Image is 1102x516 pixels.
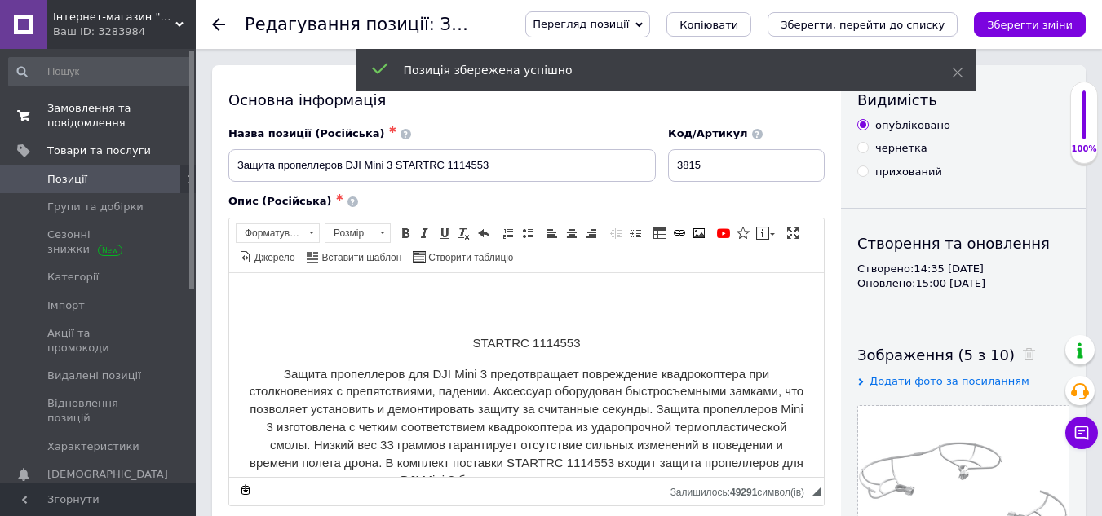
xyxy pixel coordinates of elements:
[875,118,950,133] div: опубліковано
[325,223,391,243] a: Розмір
[475,224,493,242] a: Повернути (Ctrl+Z)
[670,224,688,242] a: Вставити/Редагувати посилання (Ctrl+L)
[47,227,151,257] span: Сезонні знижки
[8,57,193,86] input: Пошук
[668,127,748,139] span: Код/Артикул
[857,276,1069,291] div: Оновлено: 15:00 [DATE]
[304,248,405,266] a: Вставити шаблон
[768,12,958,37] button: Зберегти, перейти до списку
[47,200,144,214] span: Групи та добірки
[53,24,196,39] div: Ваш ID: 3283984
[228,127,385,139] span: Назва позиції (Російська)
[666,12,751,37] button: Копіювати
[715,224,732,242] a: Додати відео з YouTube
[1070,82,1098,164] div: 100% Якість заповнення
[533,18,629,30] span: Перегляд позиції
[47,298,85,313] span: Імпорт
[53,10,175,24] span: Інтернет-магазин "Brettani"
[320,251,402,265] span: Вставити шаблон
[47,143,151,158] span: Товари та послуги
[754,224,777,242] a: Вставити повідомлення
[47,172,87,187] span: Позиції
[812,487,821,496] span: Потягніть для зміни розмірів
[336,192,343,203] span: ✱
[1071,143,1097,155] div: 100%
[987,19,1073,31] i: Зберегти зміни
[857,233,1069,254] div: Створення та оновлення
[543,224,561,242] a: По лівому краю
[563,224,581,242] a: По центру
[857,90,1069,110] div: Видимість
[47,396,151,426] span: Відновлення позицій
[651,224,669,242] a: Таблиця
[404,62,911,78] div: Позиція збережена успішно
[212,18,225,31] div: Повернутися назад
[47,326,151,355] span: Акції та промокоди
[781,19,945,31] i: Зберегти, перейти до списку
[1065,417,1098,449] button: Чат з покупцем
[679,19,738,31] span: Копіювати
[47,101,151,130] span: Замовлення та повідомлення
[607,224,625,242] a: Зменшити відступ
[499,224,517,242] a: Вставити/видалити нумерований список
[47,270,99,284] span: Категорії
[734,224,752,242] a: Вставити іконку
[784,224,802,242] a: Максимізувати
[857,345,1069,365] div: Зображення (5 з 10)
[228,149,656,182] input: Наприклад, H&M жіноча сукня зелена 38 розмір вечірня максі з блискітками
[857,262,1069,276] div: Створено: 14:35 [DATE]
[325,224,374,242] span: Розмір
[229,273,824,477] iframe: Редактор, 258AA458-B49F-48AB-860C-791236970102
[875,165,942,179] div: прихований
[228,195,332,207] span: Опис (Російська)
[730,487,757,498] span: 49291
[410,248,516,266] a: Створити таблицю
[582,224,600,242] a: По правому краю
[436,224,454,242] a: Підкреслений (Ctrl+U)
[47,439,139,454] span: Характеристики
[237,224,303,242] span: Форматування
[252,251,295,265] span: Джерело
[519,224,537,242] a: Вставити/видалити маркований список
[236,223,320,243] a: Форматування
[16,16,578,390] body: Редактор, 258AA458-B49F-48AB-860C-791236970102
[875,141,927,156] div: чернетка
[396,224,414,242] a: Жирний (Ctrl+B)
[389,125,396,135] span: ✱
[690,224,708,242] a: Зображення
[237,481,254,499] a: Зробити резервну копію зараз
[243,63,351,77] span: STARTRC 1114553
[455,224,473,242] a: Видалити форматування
[870,375,1029,387] span: Додати фото за посиланням
[245,15,882,34] h1: Редагування позиції: Защита пропеллеров DJI Mini 3 STARTRC 1114553
[626,224,644,242] a: Збільшити відступ
[47,467,168,482] span: [DEMOGRAPHIC_DATA]
[416,224,434,242] a: Курсив (Ctrl+I)
[228,90,825,110] div: Основна інформація
[426,251,513,265] span: Створити таблицю
[47,368,141,383] span: Видалені позиції
[974,12,1086,37] button: Зберегти зміни
[670,483,812,498] div: Кiлькiсть символiв
[237,248,298,266] a: Джерело
[20,94,574,214] span: Защита пропеллеров для DJI Mini 3 предотвращает повреждение квадрокоптера при столкновениях с пре...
